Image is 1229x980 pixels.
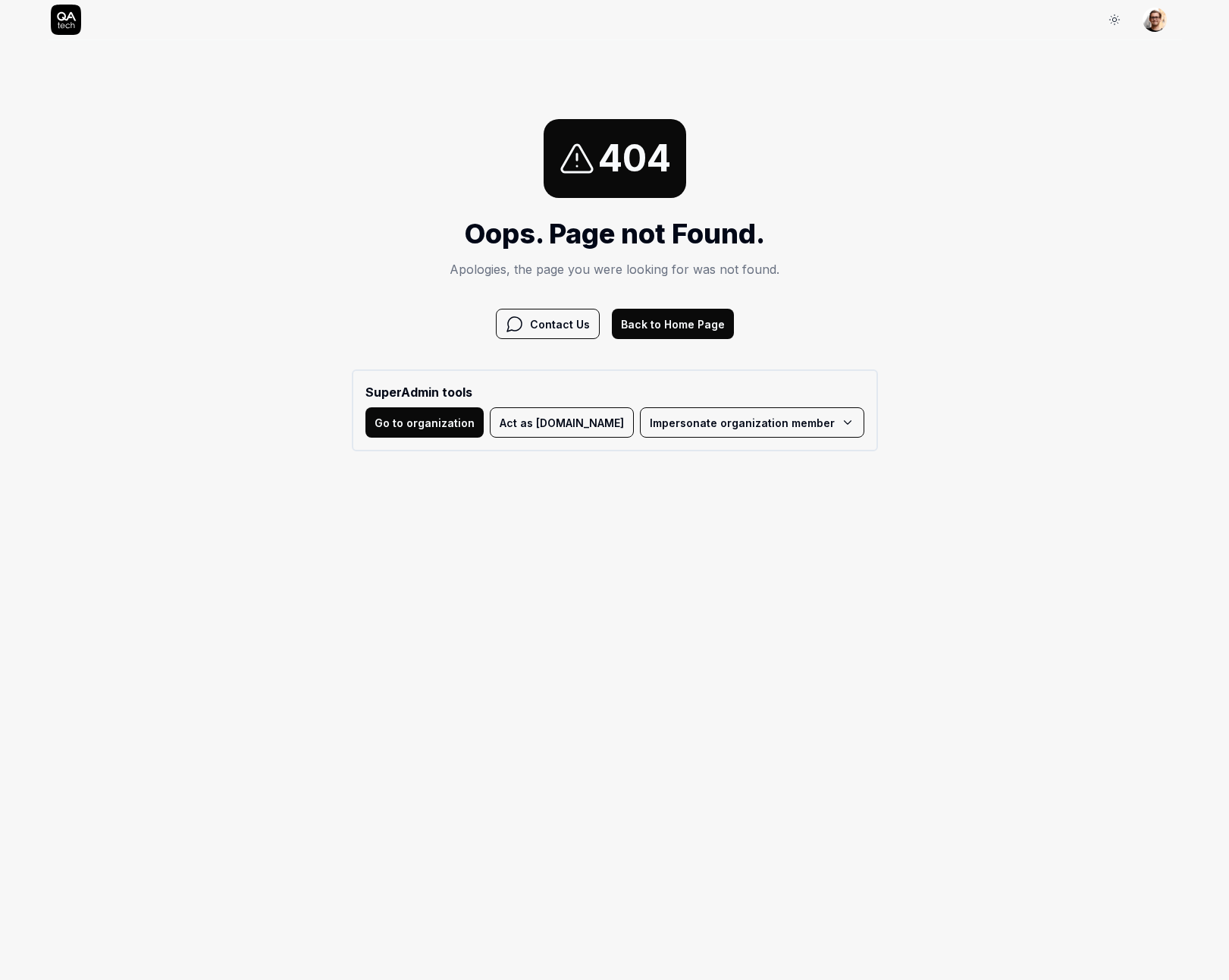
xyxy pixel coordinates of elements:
[365,383,864,401] b: SuperAdmin tools
[352,260,878,278] p: Apologies, the page you were looking for was not found.
[496,309,600,339] button: Contact Us
[612,309,734,339] button: Back to Home Page
[1143,8,1167,32] img: 704fe57e-bae9-4a0d-8bcb-c4203d9f0bb2.jpeg
[365,407,484,438] button: Go to organization
[352,213,878,254] h1: Oops. Page not Found.
[598,131,671,186] span: 404
[640,407,864,438] button: Impersonate organization member
[490,407,634,438] button: Act as [DOMAIN_NAME]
